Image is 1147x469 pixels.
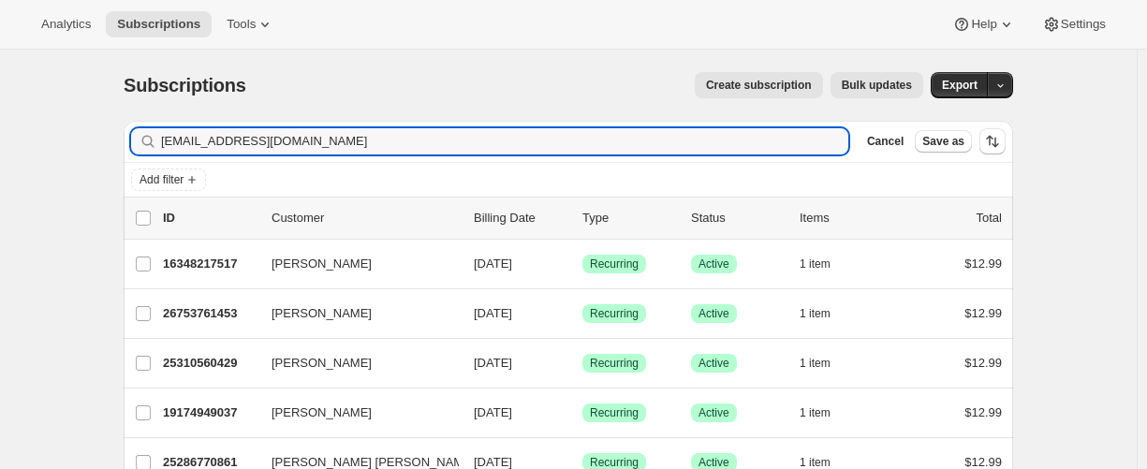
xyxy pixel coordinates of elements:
button: [PERSON_NAME] [260,249,448,279]
div: 25310560429[PERSON_NAME][DATE]SuccessRecurringSuccessActive1 item$12.99 [163,350,1002,376]
p: 26753761453 [163,304,257,323]
span: $12.99 [964,405,1002,419]
button: Help [941,11,1026,37]
span: [DATE] [474,356,512,370]
span: 1 item [800,256,831,271]
button: Save as [915,130,972,153]
span: Active [698,256,729,271]
span: Recurring [590,405,639,420]
button: Add filter [131,169,206,191]
button: 1 item [800,300,851,327]
div: IDCustomerBilling DateTypeStatusItemsTotal [163,209,1002,227]
button: [PERSON_NAME] [260,398,448,428]
p: Total [977,209,1002,227]
input: Filter subscribers [161,128,848,154]
div: 26753761453[PERSON_NAME][DATE]SuccessRecurringSuccessActive1 item$12.99 [163,300,1002,327]
span: Bulk updates [842,78,912,93]
span: [DATE] [474,256,512,271]
button: Cancel [860,130,911,153]
p: 25310560429 [163,354,257,373]
span: Create subscription [706,78,812,93]
div: 16348217517[PERSON_NAME][DATE]SuccessRecurringSuccessActive1 item$12.99 [163,251,1002,277]
button: Analytics [30,11,102,37]
button: [PERSON_NAME] [260,348,448,378]
span: Subscriptions [117,17,200,32]
span: 1 item [800,306,831,321]
span: [PERSON_NAME] [272,255,372,273]
span: [DATE] [474,455,512,469]
span: $12.99 [964,356,1002,370]
span: 1 item [800,405,831,420]
p: 19174949037 [163,403,257,422]
button: Bulk updates [831,72,923,98]
p: 16348217517 [163,255,257,273]
span: [DATE] [474,306,512,320]
span: $12.99 [964,306,1002,320]
span: Subscriptions [124,75,246,95]
span: [PERSON_NAME] [272,403,372,422]
div: 19174949037[PERSON_NAME][DATE]SuccessRecurringSuccessActive1 item$12.99 [163,400,1002,426]
p: Billing Date [474,209,567,227]
button: 1 item [800,251,851,277]
div: Items [800,209,893,227]
span: $12.99 [964,455,1002,469]
button: Create subscription [695,72,823,98]
span: Export [942,78,978,93]
span: Active [698,356,729,371]
span: Tools [227,17,256,32]
div: Type [582,209,676,227]
span: Help [971,17,996,32]
span: Add filter [140,172,184,187]
span: $12.99 [964,256,1002,271]
p: ID [163,209,257,227]
button: [PERSON_NAME] [260,299,448,329]
span: Save as [922,134,964,149]
span: Settings [1061,17,1106,32]
span: Recurring [590,356,639,371]
span: Recurring [590,256,639,271]
span: Active [698,306,729,321]
button: Subscriptions [106,11,212,37]
span: Analytics [41,17,91,32]
button: Export [931,72,989,98]
span: 1 item [800,356,831,371]
button: Sort the results [979,128,1006,154]
button: 1 item [800,400,851,426]
p: Status [691,209,785,227]
span: [PERSON_NAME] [272,304,372,323]
span: [PERSON_NAME] [272,354,372,373]
button: Settings [1031,11,1117,37]
button: Tools [215,11,286,37]
span: Recurring [590,306,639,321]
span: [DATE] [474,405,512,419]
span: Active [698,405,729,420]
p: Customer [272,209,459,227]
button: 1 item [800,350,851,376]
span: Cancel [867,134,904,149]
